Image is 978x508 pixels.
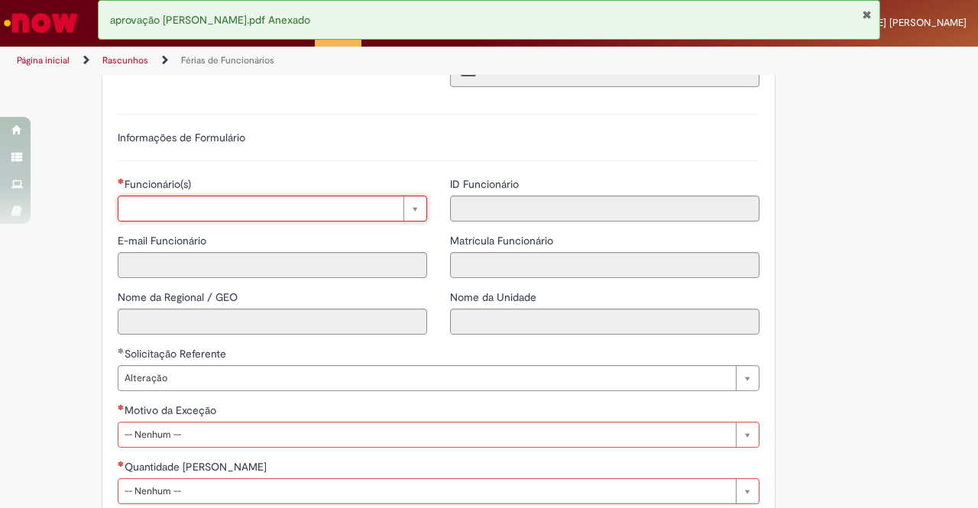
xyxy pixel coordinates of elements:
a: Limpar campo Funcionário(s) [118,196,427,222]
ul: Trilhas de página [11,47,640,75]
img: ServiceNow [2,8,80,38]
a: Página inicial [17,54,70,66]
span: Somente leitura - ID Funcionário [450,177,522,191]
span: Motivo da Exceção [125,403,219,417]
button: Fechar Notificação [862,8,872,21]
input: E-mail Funcionário [118,252,427,278]
span: Somente leitura - Matrícula Funcionário [450,234,556,248]
a: Rascunhos [102,54,148,66]
span: Somente leitura - Nome da Unidade [450,290,539,304]
span: Necessários [118,461,125,467]
input: Nome da Unidade [450,309,759,335]
span: Obrigatório Preenchido [118,348,125,354]
span: Solicitação Referente [125,347,229,361]
span: Necessários [118,404,125,410]
input: Matrícula Funcionário [450,252,759,278]
span: Quantidade [PERSON_NAME] [125,460,270,474]
span: -- Nenhum -- [125,479,728,503]
span: Somente leitura - E-mail Funcionário [118,234,209,248]
span: Somente leitura - Nome da Regional / GEO [118,290,241,304]
input: ID Funcionário [450,196,759,222]
span: Necessários [118,178,125,184]
input: Nome da Regional / GEO [118,309,427,335]
span: Necessários - Funcionário(s) [125,177,194,191]
input: Código da Unidade [450,61,759,87]
a: Férias de Funcionários [181,54,274,66]
span: Alteração [125,366,728,390]
label: Informações de Formulário [118,131,245,144]
span: -- Nenhum -- [125,422,728,447]
span: aprovação [PERSON_NAME].pdf Anexado [110,13,310,27]
span: [PERSON_NAME] [PERSON_NAME] [809,16,967,29]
